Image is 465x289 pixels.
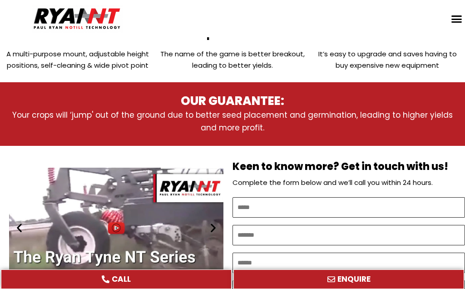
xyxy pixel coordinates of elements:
[233,269,464,289] a: ENQUIRE
[11,109,454,134] p: Your crops will ‘jump' out of the ground due to better seed placement and germination, leading to...
[232,162,465,172] h2: Keen to know more? Get in touch with us!
[448,10,465,27] div: Menu Toggle
[11,94,454,109] h3: OUR GUARANTEE:
[337,275,371,283] span: ENQUIRE
[1,269,232,289] a: CALL
[315,19,460,39] h2: Upgrade your existing seeder
[5,19,150,39] h2: High performance & versatile
[159,19,305,39] h2: No more breakout problems
[315,48,460,71] p: It’s easy to upgrade and saves having to buy expensive new equipment
[159,48,305,71] p: The name of the game is better breakout, leading to better yields.
[232,176,465,189] p: Complete the form below and we’ll call you within 24 hours.
[14,222,25,234] div: Previous
[208,222,219,234] div: Next
[5,48,150,71] p: A multi-purpose mount, adjustable height positions, self-cleaning & wide pivot point
[112,275,131,283] span: CALL
[32,5,123,33] img: Ryan NT logo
